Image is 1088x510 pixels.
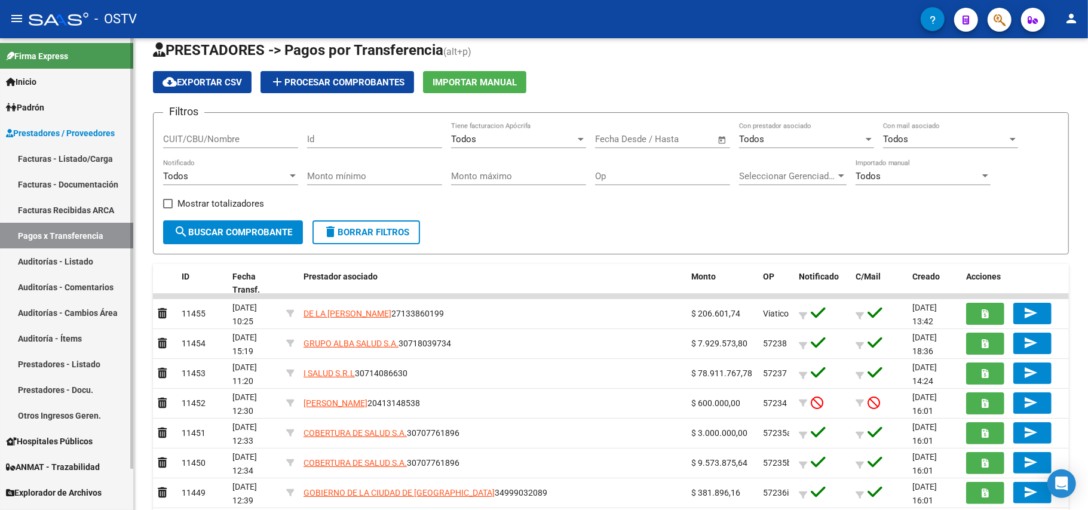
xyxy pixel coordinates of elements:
[451,134,476,145] span: Todos
[691,272,716,281] span: Monto
[177,264,228,303] datatable-header-cell: ID
[912,333,937,356] span: [DATE] 18:36
[6,127,115,140] span: Prestadores / Proveedores
[912,272,940,281] span: Creado
[304,398,367,408] span: [PERSON_NAME]
[912,482,937,505] span: [DATE] 16:01
[232,272,260,295] span: Fecha Transf.
[182,272,189,281] span: ID
[1023,455,1038,469] mat-icon: send
[304,309,391,318] span: DE LA [PERSON_NAME]
[232,362,257,386] span: [DATE] 11:20
[912,362,937,386] span: [DATE] 14:24
[961,264,1069,303] datatable-header-cell: Acciones
[883,134,908,145] span: Todos
[182,488,206,497] span: 11449
[163,171,188,182] span: Todos
[1023,485,1038,499] mat-icon: send
[304,272,378,281] span: Prestador asociado
[304,428,407,438] span: COBERTURA DE SALUD S.A.
[6,460,100,474] span: ANMAT - Trazabilidad
[1064,11,1078,26] mat-icon: person
[716,133,730,147] button: Open calendar
[312,220,420,244] button: Borrar Filtros
[6,486,102,499] span: Explorador de Archivos
[763,428,792,438] span: 57235a
[6,101,44,114] span: Padrón
[908,264,961,303] datatable-header-cell: Creado
[794,264,851,303] datatable-header-cell: Notificado
[691,458,747,468] span: $ 9.573.875,64
[304,488,547,497] span: 34999032089
[691,428,747,438] span: $ 3.000.000,00
[763,272,774,281] span: OP
[433,77,517,88] span: Importar Manual
[304,309,444,318] span: 27133860199
[6,75,36,88] span: Inicio
[323,227,409,238] span: Borrar Filtros
[304,339,451,348] span: 30718039734
[423,71,526,93] button: Importar Manual
[174,227,292,238] span: Buscar Comprobante
[1047,469,1076,498] div: Open Intercom Messenger
[304,368,355,378] span: I SALUD S.R.L
[323,225,338,239] mat-icon: delete
[304,339,399,348] span: GRUPO ALBA SALUD S.A.
[174,225,188,239] mat-icon: search
[10,11,24,26] mat-icon: menu
[304,398,420,408] span: 20413148538
[163,75,177,89] mat-icon: cloud_download
[966,272,1001,281] span: Acciones
[595,134,643,145] input: Fecha inicio
[6,50,68,63] span: Firma Express
[763,458,792,468] span: 57235b
[763,398,787,408] span: 57234
[228,264,281,303] datatable-header-cell: Fecha Transf.
[153,42,443,59] span: PRESTADORES -> Pagos por Transferencia
[304,428,459,438] span: 30707761896
[232,422,257,446] span: [DATE] 12:33
[912,392,937,416] span: [DATE] 16:01
[691,488,740,497] span: $ 381.896,16
[182,368,206,378] span: 11453
[851,264,908,303] datatable-header-cell: C/Mail
[94,6,137,32] span: - OSTV
[763,309,793,318] span: Viaticos
[758,264,794,303] datatable-header-cell: OP
[163,77,242,88] span: Exportar CSV
[153,71,252,93] button: Exportar CSV
[856,171,881,182] span: Todos
[182,458,206,468] span: 11450
[182,398,206,408] span: 11452
[1023,336,1038,350] mat-icon: send
[1023,395,1038,410] mat-icon: send
[912,422,937,446] span: [DATE] 16:01
[912,452,937,475] span: [DATE] 16:01
[912,303,937,326] span: [DATE] 13:42
[163,103,204,120] h3: Filtros
[177,196,264,211] span: Mostrar totalizadores
[739,171,836,182] span: Seleccionar Gerenciador
[299,264,686,303] datatable-header-cell: Prestador asociado
[182,428,206,438] span: 11451
[691,368,752,378] span: $ 78.911.767,78
[1023,425,1038,440] mat-icon: send
[182,309,206,318] span: 11455
[1023,306,1038,320] mat-icon: send
[304,488,495,497] span: GOBIERNO DE LA CIUDAD DE [GEOGRAPHIC_DATA]
[443,46,471,57] span: (alt+p)
[232,482,257,505] span: [DATE] 12:39
[856,272,881,281] span: C/Mail
[304,458,407,468] span: COBERTURA DE SALUD S.A.
[163,220,303,244] button: Buscar Comprobante
[270,75,284,89] mat-icon: add
[232,452,257,475] span: [DATE] 12:34
[799,272,839,281] span: Notificado
[691,339,747,348] span: $ 7.929.573,80
[182,339,206,348] span: 11454
[763,339,787,348] span: 57238
[763,488,812,497] span: 57236interes
[304,458,459,468] span: 30707761896
[232,303,257,326] span: [DATE] 10:25
[232,333,257,356] span: [DATE] 15:19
